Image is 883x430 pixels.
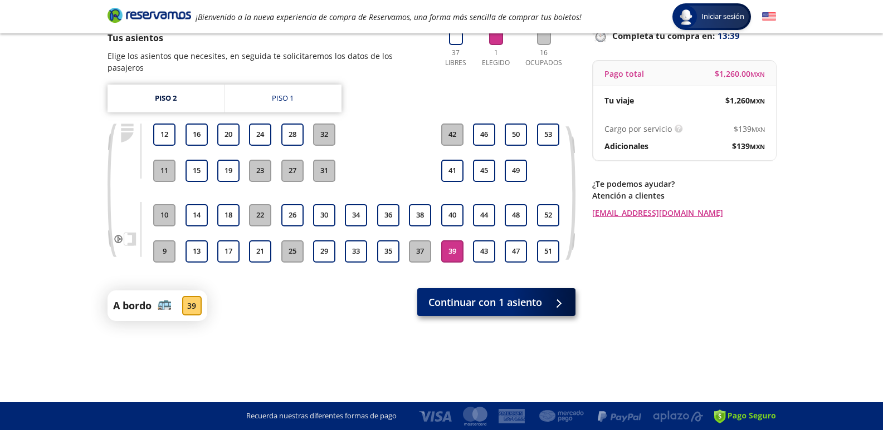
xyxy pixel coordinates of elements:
[697,11,749,22] span: Iniciar sesión
[750,97,765,105] small: MXN
[718,29,740,42] span: 13:39
[604,68,644,80] p: Pago total
[592,207,776,219] a: [EMAIL_ADDRESS][DOMAIN_NAME]
[281,160,304,182] button: 27
[473,204,495,226] button: 44
[313,204,335,226] button: 30
[592,28,776,43] p: Completa tu compra en :
[249,123,271,146] button: 24
[272,93,294,104] div: Piso 1
[417,288,575,316] button: Continuar con 1 asiento
[108,85,224,112] a: Piso 2
[752,125,765,134] small: MXN
[313,123,335,146] button: 32
[153,160,175,182] button: 11
[217,160,240,182] button: 19
[505,160,527,182] button: 49
[246,411,397,422] p: Recuerda nuestras diferentes formas de pago
[473,160,495,182] button: 45
[153,123,175,146] button: 12
[345,240,367,263] button: 33
[505,204,527,226] button: 48
[409,240,431,263] button: 37
[473,240,495,263] button: 43
[537,240,559,263] button: 51
[217,204,240,226] button: 18
[108,7,191,27] a: Brand Logo
[604,95,634,106] p: Tu viaje
[725,95,765,106] span: $ 1,260
[537,204,559,226] button: 52
[604,123,672,135] p: Cargo por servicio
[505,123,527,146] button: 50
[818,365,872,419] iframe: Messagebird Livechat Widget
[113,298,152,313] p: A bordo
[186,240,208,263] button: 13
[428,295,542,310] span: Continuar con 1 asiento
[345,204,367,226] button: 34
[409,204,431,226] button: 38
[196,12,582,22] em: ¡Bienvenido a la nueva experiencia de compra de Reservamos, una forma más sencilla de comprar tus...
[281,240,304,263] button: 25
[377,240,399,263] button: 35
[249,204,271,226] button: 22
[762,10,776,24] button: English
[750,70,765,78] small: MXN
[377,204,399,226] button: 36
[186,204,208,226] button: 14
[750,142,765,151] small: MXN
[441,48,471,68] p: 37 Libres
[537,123,559,146] button: 53
[108,31,430,45] p: Tus asientos
[313,240,335,263] button: 29
[108,7,191,23] i: Brand Logo
[732,140,765,152] span: $ 139
[313,160,335,182] button: 31
[281,123,304,146] button: 28
[217,240,240,263] button: 17
[153,240,175,263] button: 9
[441,123,464,146] button: 42
[592,190,776,201] p: Atención a clientes
[479,48,513,68] p: 1 Elegido
[182,296,202,315] div: 39
[604,140,648,152] p: Adicionales
[186,123,208,146] button: 16
[473,123,495,146] button: 46
[592,178,776,190] p: ¿Te podemos ayudar?
[441,160,464,182] button: 41
[734,123,765,135] span: $ 139
[249,160,271,182] button: 23
[715,68,765,80] span: $ 1,260.00
[108,50,430,73] p: Elige los asientos que necesites, en seguida te solicitaremos los datos de los pasajeros
[441,240,464,263] button: 39
[249,240,271,263] button: 21
[281,204,304,226] button: 26
[521,48,567,68] p: 16 Ocupados
[505,240,527,263] button: 47
[153,204,175,226] button: 10
[225,85,342,112] a: Piso 1
[217,123,240,146] button: 20
[441,204,464,226] button: 40
[186,160,208,182] button: 15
